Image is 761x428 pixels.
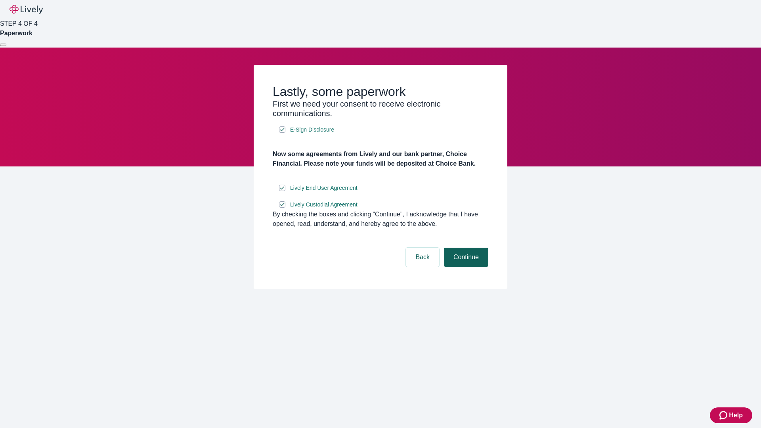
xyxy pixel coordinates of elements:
h3: First we need your consent to receive electronic communications. [273,99,488,118]
button: Zendesk support iconHelp [710,407,752,423]
h4: Now some agreements from Lively and our bank partner, Choice Financial. Please note your funds wi... [273,149,488,168]
button: Back [406,248,439,267]
span: Lively End User Agreement [290,184,358,192]
img: Lively [10,5,43,14]
a: e-sign disclosure document [289,200,359,210]
span: Help [729,411,743,420]
a: e-sign disclosure document [289,183,359,193]
span: E-Sign Disclosure [290,126,334,134]
div: By checking the boxes and clicking “Continue", I acknowledge that I have opened, read, understand... [273,210,488,229]
a: e-sign disclosure document [289,125,336,135]
button: Continue [444,248,488,267]
span: Lively Custodial Agreement [290,201,358,209]
h2: Lastly, some paperwork [273,84,488,99]
svg: Zendesk support icon [719,411,729,420]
